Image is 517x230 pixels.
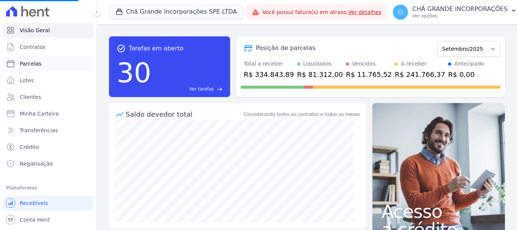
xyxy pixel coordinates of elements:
a: Conta Hent [3,212,93,227]
span: Contratos [20,43,45,51]
a: Ver detalhes [348,9,382,15]
a: Crédito [3,139,93,155]
a: Minha Carteira [3,106,93,121]
div: 30 [117,53,151,92]
div: R$ 334.843,89 [244,69,294,80]
span: Conta Hent [20,216,50,224]
a: Lotes [3,73,93,88]
a: Contratos [3,39,93,55]
span: Clientes [20,93,41,101]
span: Parcelas [20,60,42,67]
span: task_alt [117,44,126,53]
div: Plataformas [6,183,90,192]
span: Recebíveis [20,199,48,207]
div: Considerando todos os contratos e todos os meses [244,111,360,118]
a: Negativação [3,156,93,171]
a: Ver tarefas east [154,86,223,92]
span: Visão Geral [20,27,50,34]
p: CHÃ GRANDE INCORPORAÇÕES [413,5,508,13]
span: Lotes [20,77,34,84]
div: Saldo devedor total [126,109,243,119]
span: Você possui fatura(s) em atraso. [262,8,382,16]
span: Crédito [20,143,39,151]
a: Visão Geral [3,23,93,38]
div: Posição de parcelas [256,44,316,53]
span: Tarefas em aberto [129,44,184,53]
div: R$ 11.765,52 [346,69,392,80]
p: Ver opções [413,13,508,19]
span: Acesso [382,202,496,221]
div: Antecipado [454,60,484,68]
span: Transferências [20,127,58,134]
div: Vencidos [352,60,375,68]
div: Liquidados [303,60,332,68]
div: A receber [401,60,427,68]
a: Parcelas [3,56,93,71]
div: R$ 81.312,00 [297,69,343,80]
span: CI [398,9,403,15]
div: R$ 0,00 [448,69,484,80]
span: Minha Carteira [20,110,59,117]
a: Clientes [3,89,93,105]
a: Transferências [3,123,93,138]
a: Recebíveis [3,196,93,211]
div: R$ 241.766,37 [395,69,445,80]
div: Total a receber [244,60,294,68]
span: east [217,86,223,92]
span: Negativação [20,160,53,167]
span: Ver tarefas [189,86,214,92]
button: Chã Grande Incorporações SPE LTDA [109,5,243,19]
